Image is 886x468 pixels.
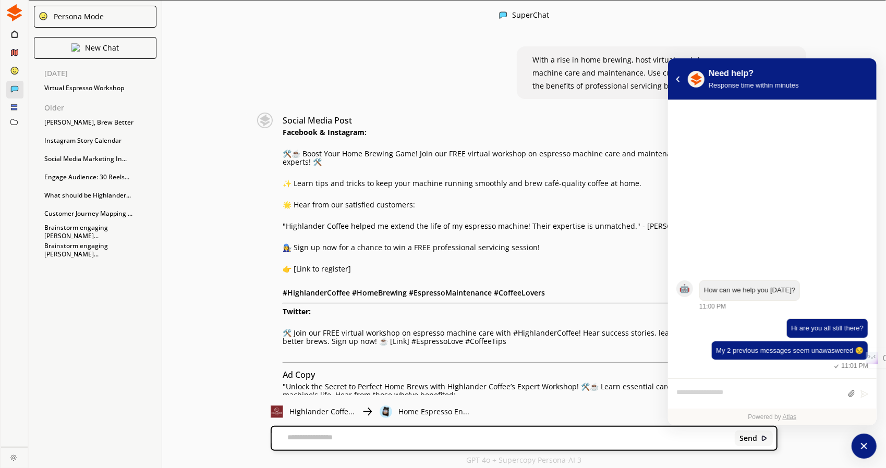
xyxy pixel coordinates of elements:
[831,361,868,371] div: 11:01 PM
[466,456,581,464] p: GPT 4o + Supercopy Persona-AI 3
[831,362,842,371] svg: atlas-sent-icon
[283,179,778,188] p: ✨ Learn tips and tricks to keep your machine running smoothly and brew café-quality coffee at home.
[687,341,868,371] div: Thursday, September 18, 11:01 PM
[699,302,726,311] div: 11:00 PM
[39,115,162,130] div: [PERSON_NAME], Brew Better
[532,55,785,91] span: With a rise in home brewing, host virtual workshops on espresso machine care and maintenance. Use...
[39,169,162,185] div: Engage Audience: 30 Reels...
[39,80,162,96] div: Virtual Espresso Workshop
[699,280,800,301] div: atlas-message-bubble
[672,73,684,85] button: atlas-back-button
[50,13,104,21] div: Persona Mode
[499,11,507,19] img: Close
[687,318,868,338] div: Thursday, September 18, 11:00 PM
[709,67,799,80] div: Need help?
[289,408,355,416] p: Highlander Coffe...
[283,201,778,209] p: 🌟 Hear from our satisfied customers:
[39,11,48,21] img: Close
[283,113,778,128] h3: Social Media Post
[283,306,311,316] strong: Twitter:
[39,133,162,149] div: Instagram Story Calendar
[283,150,778,166] p: 🛠️☕ Boost Your Home Brewing Game! Join our FREE virtual workshop on espresso machine care and mai...
[44,69,162,78] p: [DATE]
[709,80,799,91] div: Response time within minutes
[704,285,795,296] div: atlas-message-text
[676,341,868,371] div: atlas-message
[668,58,877,425] div: atlas-window
[676,318,868,338] div: atlas-message
[688,71,705,88] img: RpLL3g7wRjKEG8sAkjyA_SC%20Logo.png
[668,409,877,425] div: Powered by
[283,383,778,399] p: "Unlock the Secret to Perfect Home Brews with Highlander Coffee’s Expert Workshop! 🛠️☕ Learn esse...
[676,280,693,297] div: atlas-message-author-avatar
[283,329,778,346] p: 🛠️ Join our FREE virtual workshop on espresso machine care with #HighlanderCoffee! Hear success s...
[398,408,469,416] p: Home Espresso En...
[283,127,367,137] strong: Facebook & Instagram:
[6,4,23,21] img: Close
[283,367,778,383] h3: Ad Copy
[283,222,778,230] p: "Highlander Coffee helped me extend the life of my espresso machine! Their expertise is unmatched...
[380,405,392,418] img: Close
[716,346,864,356] div: atlas-message-text
[39,242,162,258] div: Brainstorm engaging [PERSON_NAME]...
[44,104,162,112] p: Older
[676,384,868,403] div: atlas-composer
[513,11,550,21] div: SuperChat
[85,44,119,52] p: New Chat
[271,405,283,418] img: Close
[711,341,868,361] div: atlas-message-bubble
[283,288,545,298] b: # HighlanderCoffee #HomeBrewing #EspressoMaintenance #CoffeeLovers
[283,265,778,273] p: 👉 [Link to register]
[786,318,868,338] div: atlas-message-bubble
[39,188,162,203] div: What should be Highlander...
[10,454,17,461] img: Close
[668,100,877,425] div: atlas-ticket
[39,151,162,167] div: Social Media Marketing In...
[791,323,864,334] div: atlas-message-text
[739,434,757,442] b: Send
[783,413,797,421] a: Atlas
[699,280,868,311] div: Thursday, September 18, 11:00 PM
[283,243,778,252] p: 👩‍🔧 Sign up now for a chance to win a FREE professional servicing session!
[704,285,795,296] p: How can we help you [DATE]?
[361,405,373,418] img: Close
[39,206,162,221] div: Customer Journey Mapping ...
[71,43,80,52] img: Close
[676,280,868,311] div: atlas-message
[1,447,28,465] a: Close
[761,435,768,442] img: Close
[847,389,855,398] button: Attach files by clicking or dropping files here
[852,434,877,459] button: atlas-launcher
[39,224,162,240] div: Brainstorm engaging [PERSON_NAME]...
[252,113,277,128] img: Close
